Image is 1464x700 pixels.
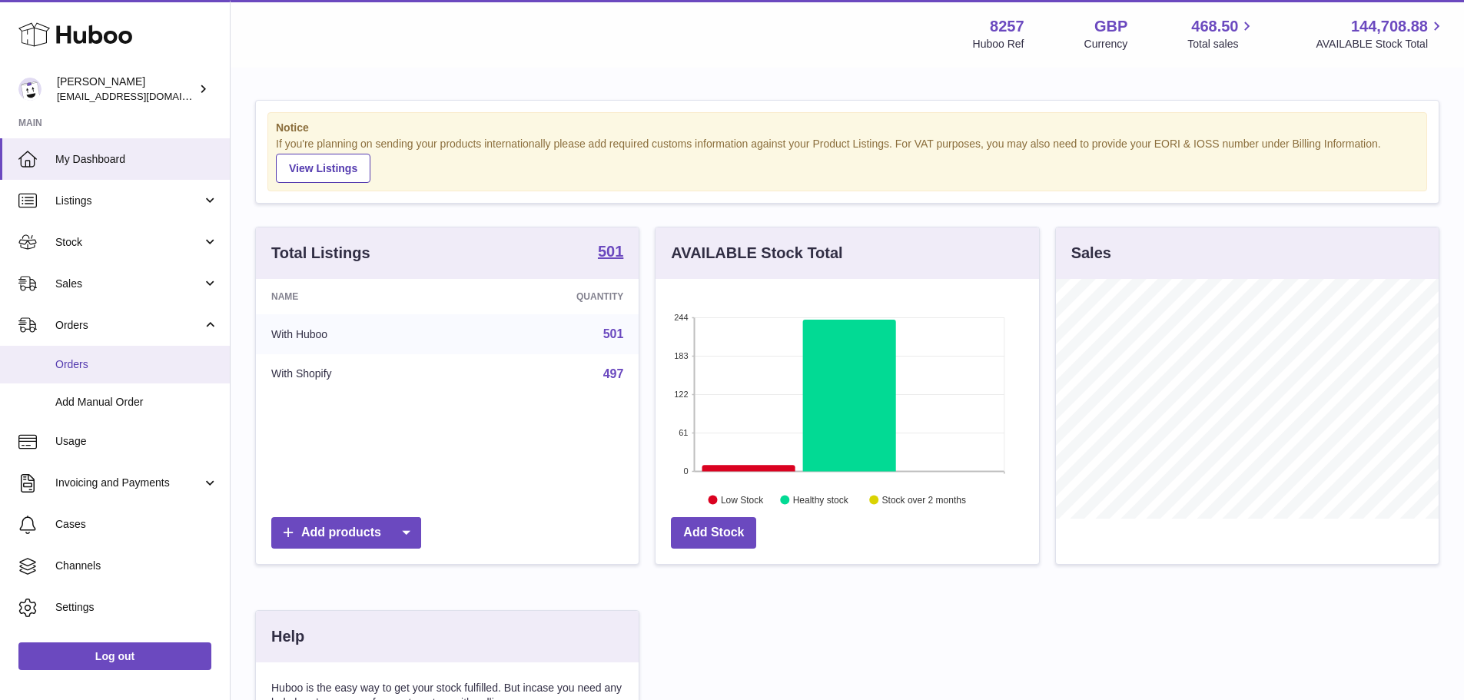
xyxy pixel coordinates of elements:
[1316,16,1446,51] a: 144,708.88 AVAILABLE Stock Total
[55,318,202,333] span: Orders
[55,152,218,167] span: My Dashboard
[598,244,623,262] a: 501
[882,494,966,505] text: Stock over 2 months
[990,16,1024,37] strong: 8257
[55,600,218,615] span: Settings
[598,244,623,259] strong: 501
[256,314,463,354] td: With Huboo
[57,75,195,104] div: [PERSON_NAME]
[276,154,370,183] a: View Listings
[57,90,226,102] span: [EMAIL_ADDRESS][DOMAIN_NAME]
[1071,243,1111,264] h3: Sales
[674,390,688,399] text: 122
[1191,16,1238,37] span: 468.50
[1316,37,1446,51] span: AVAILABLE Stock Total
[671,243,842,264] h3: AVAILABLE Stock Total
[271,517,421,549] a: Add products
[55,476,202,490] span: Invoicing and Payments
[256,279,463,314] th: Name
[1351,16,1428,37] span: 144,708.88
[276,137,1419,183] div: If you're planning on sending your products internationally please add required customs informati...
[256,354,463,394] td: With Shopify
[55,277,202,291] span: Sales
[671,517,756,549] a: Add Stock
[55,235,202,250] span: Stock
[276,121,1419,135] strong: Notice
[18,642,211,670] a: Log out
[603,327,624,340] a: 501
[55,395,218,410] span: Add Manual Order
[1187,16,1256,51] a: 468.50 Total sales
[684,466,689,476] text: 0
[603,367,624,380] a: 497
[55,559,218,573] span: Channels
[55,194,202,208] span: Listings
[674,313,688,322] text: 244
[1094,16,1127,37] strong: GBP
[271,243,370,264] h3: Total Listings
[1084,37,1128,51] div: Currency
[271,626,304,647] h3: Help
[18,78,41,101] img: internalAdmin-8257@internal.huboo.com
[674,351,688,360] text: 183
[55,517,218,532] span: Cases
[463,279,639,314] th: Quantity
[1187,37,1256,51] span: Total sales
[721,494,764,505] text: Low Stock
[679,428,689,437] text: 61
[973,37,1024,51] div: Huboo Ref
[55,434,218,449] span: Usage
[55,357,218,372] span: Orders
[793,494,849,505] text: Healthy stock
